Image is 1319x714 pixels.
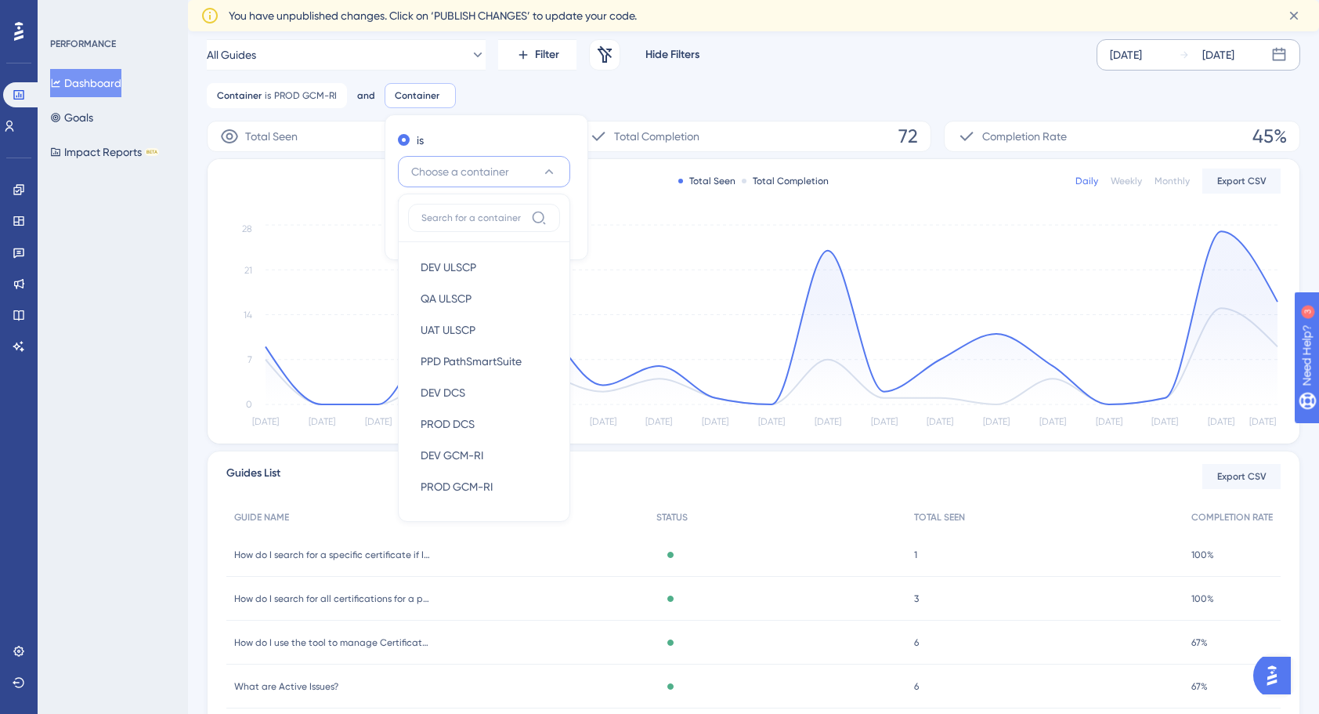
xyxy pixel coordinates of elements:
span: Guides List [226,464,280,489]
tspan: [DATE] [815,416,841,427]
button: Choose a container [398,156,570,187]
span: COMPLETION RATE [1191,511,1273,524]
tspan: [DATE] [1039,416,1066,427]
button: Export CSV [1202,169,1281,194]
button: Hide Filters [633,39,711,71]
span: Export CSV [1217,175,1267,187]
iframe: UserGuiding AI Assistant Launcher [1253,652,1300,699]
tspan: 14 [244,310,252,321]
div: PERFORMANCE [50,38,116,50]
span: Container [217,89,262,102]
tspan: 7 [248,354,252,365]
tspan: 28 [242,223,252,234]
span: is [265,89,271,102]
span: STATUS [656,511,688,524]
span: You have unpublished changes. Click on ‘PUBLISH CHANGES’ to update your code. [229,6,637,25]
tspan: 21 [244,265,252,276]
button: Impact ReportsBETA [50,138,159,166]
span: Hide Filters [645,45,699,64]
span: PPD PathSmartSuite [421,352,522,371]
tspan: [DATE] [983,416,1010,427]
span: Export CSV [1217,470,1267,483]
button: UAT ULSCP [408,314,560,346]
span: UAT ULSCP [421,321,475,339]
span: 6 [914,680,919,693]
span: PROD GCM-RI [274,89,337,102]
span: DEV ULSCP [421,258,476,277]
span: GUIDE NAME [234,511,289,524]
tspan: [DATE] [1096,416,1122,427]
div: Total Completion [742,175,829,187]
div: Monthly [1155,175,1190,187]
button: Export CSV [1202,464,1281,489]
button: Goals [50,103,93,132]
div: 3 [109,8,114,20]
span: and [357,89,375,102]
span: Total Completion [614,127,699,146]
button: and [353,83,378,108]
button: DEV ULSCP [408,252,560,283]
span: 72 [898,124,918,149]
span: What are Active Issues? [234,680,338,693]
span: How do I use the tool to manage Certificate Expirations? [234,636,430,649]
div: Weekly [1111,175,1142,187]
button: DEV GCM-RI [408,440,560,471]
span: 45% [1252,124,1287,149]
tspan: [DATE] [365,416,392,427]
span: How do I search for a specific certificate if I know the product Model Number ? [234,549,430,561]
button: Dashboard [50,69,121,97]
button: All Guides [207,39,486,71]
input: Search for a container [421,212,525,224]
tspan: 0 [246,399,252,410]
span: Completion Rate [982,127,1067,146]
tspan: [DATE] [871,416,898,427]
span: PROD DCS [421,415,475,433]
div: [DATE] [1202,45,1234,64]
button: PPD PathSmartSuite [408,346,560,377]
tspan: [DATE] [1249,416,1276,427]
span: DEV DCS [421,383,465,402]
span: Filter [535,45,559,64]
tspan: [DATE] [702,416,728,427]
tspan: [DATE] [590,416,616,427]
label: is [417,131,424,150]
span: 1 [914,549,917,561]
button: PROD GCM-RI [408,471,560,502]
span: 100% [1191,593,1214,605]
span: 3 [914,593,919,605]
span: Need Help? [37,4,98,23]
span: 100% [1191,549,1214,561]
button: Filter [498,39,576,71]
tspan: [DATE] [758,416,785,427]
span: DEV GCM-RI [421,446,483,465]
span: QA ULSCP [421,289,472,308]
div: BETA [145,148,159,156]
div: [DATE] [1110,45,1142,64]
span: Choose a container [411,162,509,181]
span: 6 [914,636,919,649]
button: DEV DCS [408,377,560,408]
tspan: [DATE] [1208,416,1234,427]
tspan: [DATE] [1151,416,1178,427]
div: Daily [1075,175,1098,187]
span: TOTAL SEEN [914,511,965,524]
tspan: [DATE] [309,416,335,427]
div: Total Seen [678,175,735,187]
tspan: [DATE] [252,416,279,427]
span: All Guides [207,45,256,64]
span: PROD GCM-RI [421,477,493,496]
span: Container [395,89,439,102]
span: 67% [1191,680,1208,693]
button: QA ULSCP [408,283,560,314]
tspan: [DATE] [645,416,672,427]
span: 67% [1191,636,1208,649]
span: How do I search for all certifications for a particular Model? [234,593,430,605]
tspan: [DATE] [927,416,953,427]
span: Total Seen [245,127,298,146]
button: PROD DCS [408,408,560,440]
